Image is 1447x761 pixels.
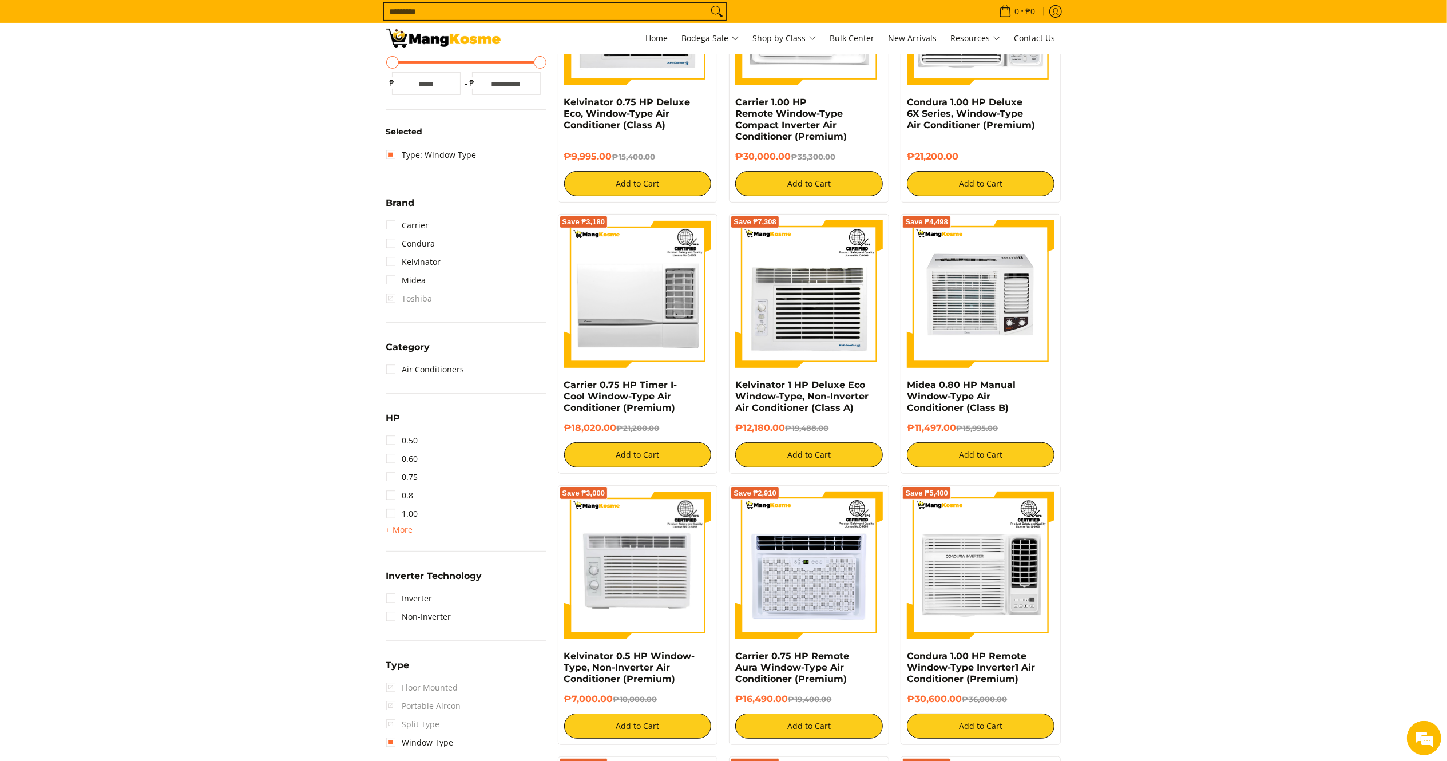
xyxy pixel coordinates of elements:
span: New Arrivals [889,33,937,43]
span: ₱ [386,77,398,89]
h6: ₱9,995.00 [564,151,712,162]
a: Non-Inverter [386,608,451,626]
h6: ₱30,000.00 [735,151,883,162]
a: Carrier 0.75 HP Timer I-Cool Window-Type Air Conditioner (Premium) [564,379,677,413]
del: ₱35,300.00 [791,152,835,161]
button: Add to Cart [735,171,883,196]
a: Carrier 0.75 HP Remote Aura Window-Type Air Conditioner (Premium) [735,651,849,684]
span: Save ₱5,400 [905,490,948,497]
img: Carrier 0.75 HP Timer I-Cool Window-Type Air Conditioner (Premium) [564,220,712,368]
summary: Open [386,343,430,360]
a: Kelvinator 1 HP Deluxe Eco Window-Type, Non-Inverter Air Conditioner (Class A) [735,379,869,413]
img: Midea 0.80 HP Manual Window-Type Air Conditioner (Class B) [907,220,1054,368]
span: Save ₱3,000 [562,490,605,497]
span: Brand [386,199,415,208]
span: Portable Aircon [386,697,461,715]
span: Type [386,661,410,670]
span: HP [386,414,401,423]
del: ₱15,995.00 [956,423,998,433]
a: Contact Us [1009,23,1061,54]
a: Window Type [386,734,454,752]
button: Add to Cart [907,442,1054,467]
button: Add to Cart [564,171,712,196]
a: Kelvinator [386,253,441,271]
summary: Open [386,199,415,216]
button: Search [708,3,726,20]
del: ₱36,000.00 [962,695,1007,704]
del: ₱21,200.00 [617,423,660,433]
button: Add to Cart [564,714,712,739]
a: Air Conditioners [386,360,465,379]
img: Condura 1.00 HP Remote Window-Type Inverter1 Air Conditioner (Premium) [907,492,1054,639]
a: Bulk Center [824,23,881,54]
button: Add to Cart [735,442,883,467]
del: ₱15,400.00 [612,152,656,161]
img: Carrier 0.75 HP Remote Aura Window-Type Air Conditioner (Premium) [735,492,883,639]
span: Resources [951,31,1001,46]
span: Bulk Center [830,33,875,43]
h6: ₱18,020.00 [564,422,712,434]
a: 0.75 [386,468,418,486]
span: ₱0 [1024,7,1037,15]
del: ₱19,488.00 [785,423,828,433]
a: Midea [386,271,426,290]
img: Bodega Sale Aircon l Mang Kosme: Home Appliances Warehouse Sale Window Type [386,29,501,48]
h6: ₱7,000.00 [564,693,712,705]
a: Midea 0.80 HP Manual Window-Type Air Conditioner (Class B) [907,379,1016,413]
h6: ₱21,200.00 [907,151,1054,162]
a: Home [640,23,674,54]
a: 1.00 [386,505,418,523]
span: Shop by Class [753,31,816,46]
summary: Open [386,661,410,679]
a: New Arrivals [883,23,943,54]
a: Resources [945,23,1006,54]
button: Add to Cart [735,714,883,739]
a: Condura 1.00 HP Remote Window-Type Inverter1 Air Conditioner (Premium) [907,651,1035,684]
span: Category [386,343,430,352]
a: Bodega Sale [676,23,745,54]
a: Condura 1.00 HP Deluxe 6X Series, Window-Type Air Conditioner (Premium) [907,97,1035,130]
h6: ₱30,600.00 [907,693,1054,705]
button: Add to Cart [564,442,712,467]
img: Kelvinator 0.5 HP Window-Type, Non-Inverter Air Conditioner (Premium) [564,492,712,639]
a: 0.8 [386,486,414,505]
span: Contact Us [1014,33,1056,43]
a: Kelvinator 0.75 HP Deluxe Eco, Window-Type Air Conditioner (Class A) [564,97,691,130]
span: Inverter Technology [386,572,482,581]
span: Save ₱2,910 [734,490,776,497]
h6: ₱11,497.00 [907,422,1054,434]
del: ₱10,000.00 [613,695,657,704]
span: 0 [1013,7,1021,15]
img: Kelvinator 1 HP Deluxe Eco Window-Type, Non-Inverter Air Conditioner (Class A) [735,220,883,368]
span: Toshiba [386,290,433,308]
a: Carrier [386,216,429,235]
h6: Selected [386,127,546,137]
a: Inverter [386,589,433,608]
span: Home [646,33,668,43]
del: ₱19,400.00 [788,695,831,704]
a: Shop by Class [747,23,822,54]
span: Save ₱7,308 [734,219,776,225]
a: Carrier 1.00 HP Remote Window-Type Compact Inverter Air Conditioner (Premium) [735,97,847,142]
summary: Open [386,414,401,431]
nav: Main Menu [512,23,1061,54]
span: Bodega Sale [682,31,739,46]
span: Floor Mounted [386,679,458,697]
a: 0.50 [386,431,418,450]
span: + More [386,525,413,534]
h6: ₱12,180.00 [735,422,883,434]
a: 0.60 [386,450,418,468]
span: Save ₱3,180 [562,219,605,225]
span: ₱ [466,77,478,89]
a: Type: Window Type [386,146,477,164]
a: Condura [386,235,435,253]
summary: Open [386,523,413,537]
h6: ₱16,490.00 [735,693,883,705]
button: Add to Cart [907,714,1054,739]
span: • [996,5,1039,18]
summary: Open [386,572,482,589]
a: Kelvinator 0.5 HP Window-Type, Non-Inverter Air Conditioner (Premium) [564,651,695,684]
button: Add to Cart [907,171,1054,196]
span: Split Type [386,715,440,734]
